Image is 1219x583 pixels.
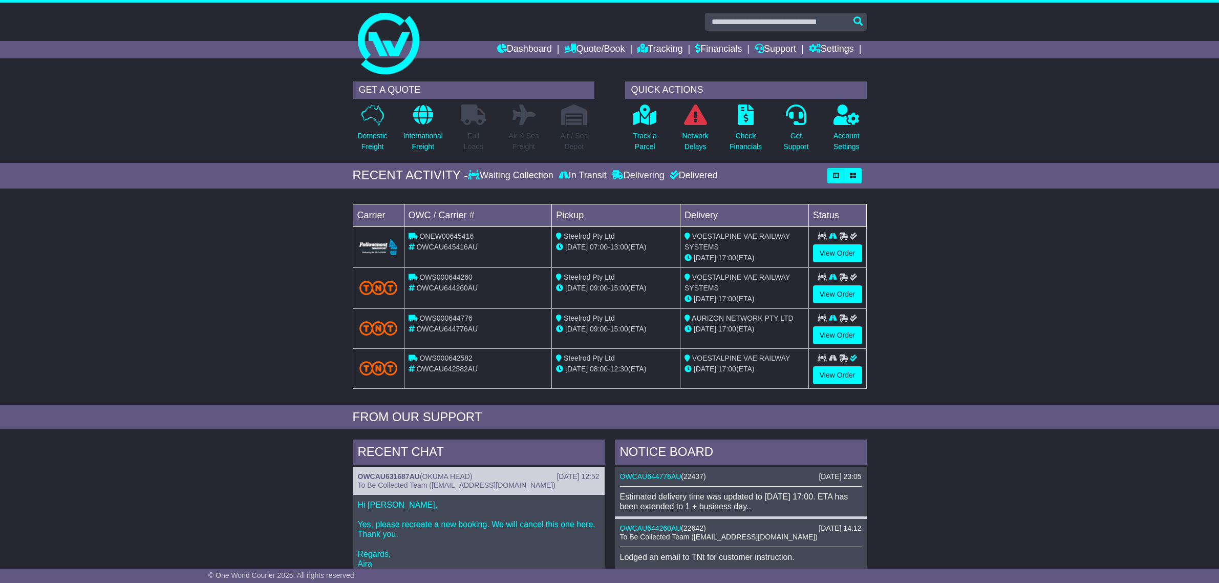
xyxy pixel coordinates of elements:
[813,326,862,344] a: View Order
[509,131,539,152] p: Air & Sea Freight
[680,204,808,226] td: Delivery
[358,481,555,489] span: To Be Collected Team ([EMAIL_ADDRESS][DOMAIN_NAME])
[416,365,478,373] span: OWCAU642582AU
[610,325,628,333] span: 15:00
[565,325,588,333] span: [DATE]
[694,295,716,303] span: [DATE]
[561,131,588,152] p: Air / Sea Depot
[730,131,762,152] p: Check Financials
[685,324,804,335] div: (ETA)
[682,131,708,152] p: Network Delays
[590,284,608,292] span: 09:00
[685,253,804,263] div: (ETA)
[718,325,736,333] span: 17:00
[813,366,862,384] a: View Order
[497,41,552,58] a: Dashboard
[468,170,555,181] div: Waiting Collection
[359,321,398,335] img: TNT_Domestic.png
[358,472,600,481] div: ( )
[683,524,703,532] span: 22642
[620,472,862,481] div: ( )
[556,242,676,253] div: - (ETA)
[564,273,615,281] span: Steelrod Pty Ltd
[564,354,615,362] span: Steelrod Pty Ltd
[564,41,625,58] a: Quote/Book
[353,204,404,226] td: Carrier
[783,131,808,152] p: Get Support
[625,81,867,99] div: QUICK ACTIONS
[783,104,809,158] a: GetSupport
[403,131,443,152] p: International Freight
[692,314,794,322] span: AURIZON NETWORK PTY LTD
[416,284,478,292] span: OWCAU644260AU
[620,552,862,582] p: Lodged an email to TNt for customer instruction. -Aira
[565,243,588,251] span: [DATE]
[353,81,594,99] div: GET A QUOTE
[416,325,478,333] span: OWCAU644776AU
[208,571,356,579] span: © One World Courier 2025. All rights reserved.
[808,204,866,226] td: Status
[667,170,718,181] div: Delivered
[718,254,736,262] span: 17:00
[590,243,608,251] span: 07:00
[552,204,680,226] td: Pickup
[358,500,600,569] p: Hi [PERSON_NAME], Yes, please recreate a new booking. We will cancel this one here. Thank you. Re...
[419,273,473,281] span: OWS000644260
[718,365,736,373] span: 17:00
[620,472,681,481] a: OWCAU644776AU
[813,285,862,303] a: View Order
[564,232,615,240] span: Steelrod Pty Ltd
[357,131,387,152] p: Domestic Freight
[357,104,388,158] a: DomesticFreight
[833,131,860,152] p: Account Settings
[557,472,599,481] div: [DATE] 12:52
[685,273,790,292] span: VOESTALPINE VAE RAILWAY SYSTEMS
[353,168,468,183] div: RECENT ACTIVITY -
[755,41,796,58] a: Support
[637,41,682,58] a: Tracking
[404,204,552,226] td: OWC / Carrier #
[633,131,657,152] p: Track a Parcel
[353,410,867,425] div: FROM OUR SUPPORT
[692,354,790,362] span: VOESTALPINE VAE RAILWAY
[620,524,681,532] a: OWCAU644260AU
[359,239,398,256] img: Followmont_Transport.png
[353,440,605,467] div: RECENT CHAT
[358,472,420,481] a: OWCAU631687AU
[685,364,804,374] div: (ETA)
[419,314,473,322] span: OWS000644776
[695,41,742,58] a: Financials
[833,104,860,158] a: AccountSettings
[359,281,398,295] img: TNT_Domestic.png
[819,524,861,533] div: [DATE] 14:12
[556,324,676,335] div: - (ETA)
[729,104,762,158] a: CheckFinancials
[694,254,716,262] span: [DATE]
[590,325,608,333] span: 09:00
[813,244,862,262] a: View Order
[633,104,657,158] a: Track aParcel
[419,354,473,362] span: OWS000642582
[615,440,867,467] div: NOTICE BOARD
[564,314,615,322] span: Steelrod Pty Ltd
[685,294,804,304] div: (ETA)
[359,361,398,375] img: TNT_Domestic.png
[556,364,676,374] div: - (ETA)
[565,365,588,373] span: [DATE]
[565,284,588,292] span: [DATE]
[620,524,862,533] div: ( )
[416,243,478,251] span: OWCAU645416AU
[609,170,667,181] div: Delivering
[809,41,854,58] a: Settings
[556,283,676,294] div: - (ETA)
[610,365,628,373] span: 12:30
[556,170,609,181] div: In Transit
[819,472,861,481] div: [DATE] 23:05
[403,104,443,158] a: InternationalFreight
[590,365,608,373] span: 08:00
[461,131,486,152] p: Full Loads
[422,472,470,481] span: OKUMA HEAD
[620,533,818,541] span: To Be Collected Team ([EMAIL_ADDRESS][DOMAIN_NAME])
[718,295,736,303] span: 17:00
[685,232,790,251] span: VOESTALPINE VAE RAILWAY SYSTEMS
